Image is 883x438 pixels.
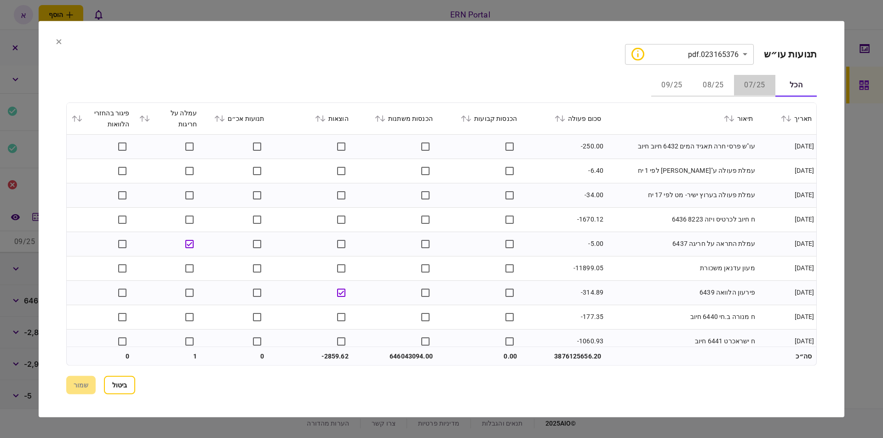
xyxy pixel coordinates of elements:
td: -314.89 [522,280,606,305]
div: תנועות אכ״ם [206,113,264,124]
td: [DATE] [757,207,816,232]
td: עמלת פעולה ע"[PERSON_NAME] לפי 1 יח [606,159,757,183]
h2: תנועות עו״ש [764,48,817,60]
td: 0 [67,347,134,365]
button: 07/25 [734,74,775,97]
td: ח מנורה ב.חי 6440 חיוב [606,305,757,329]
td: [DATE] [757,232,816,256]
td: [DATE] [757,183,816,207]
td: -250.00 [522,134,606,159]
td: -6.40 [522,159,606,183]
div: עמלה על חריגות [139,107,197,129]
td: עו"ש פרסי חרה תאגיד המים 6432 חיוב חיוב [606,134,757,159]
div: הכנסות משתנות [358,113,433,124]
td: [DATE] [757,256,816,280]
td: ח ישראכרט 6441 חיוב [606,329,757,353]
button: 08/25 [693,74,734,97]
td: 3876125656.20 [522,347,606,365]
button: ביטול [104,376,135,394]
td: -5.00 [522,232,606,256]
td: 1 [134,347,202,365]
td: 646043094.00 [353,347,437,365]
button: 09/25 [651,74,693,97]
td: 0 [201,347,269,365]
div: 023165376.pdf [631,48,739,61]
td: עמלת התראה על חריגה 6437 [606,232,757,256]
td: -177.35 [522,305,606,329]
td: סה״כ [757,347,816,365]
div: תאריך [762,113,812,124]
td: מעון עדנאן משכורת [606,256,757,280]
td: -1670.12 [522,207,606,232]
div: הכנסות קבועות [442,113,517,124]
div: תיאור [610,113,753,124]
td: [DATE] [757,134,816,159]
td: עמלת פעולה בערוץ ישיר- מט לפי 17 יח [606,183,757,207]
td: -2859.62 [269,347,353,365]
td: -34.00 [522,183,606,207]
td: פירעון הלוואה 6439 [606,280,757,305]
td: -1060.93 [522,329,606,353]
td: [DATE] [757,305,816,329]
td: [DATE] [757,159,816,183]
td: ח חיוב לכרטיס ויזה 8223 6436 [606,207,757,232]
td: 0.00 [437,347,522,365]
div: הוצאות [274,113,349,124]
td: [DATE] [757,280,816,305]
div: סכום פעולה [526,113,601,124]
div: פיגור בהחזרי הלוואות [71,107,130,129]
td: -11899.05 [522,256,606,280]
button: הכל [775,74,817,97]
td: [DATE] [757,329,816,353]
